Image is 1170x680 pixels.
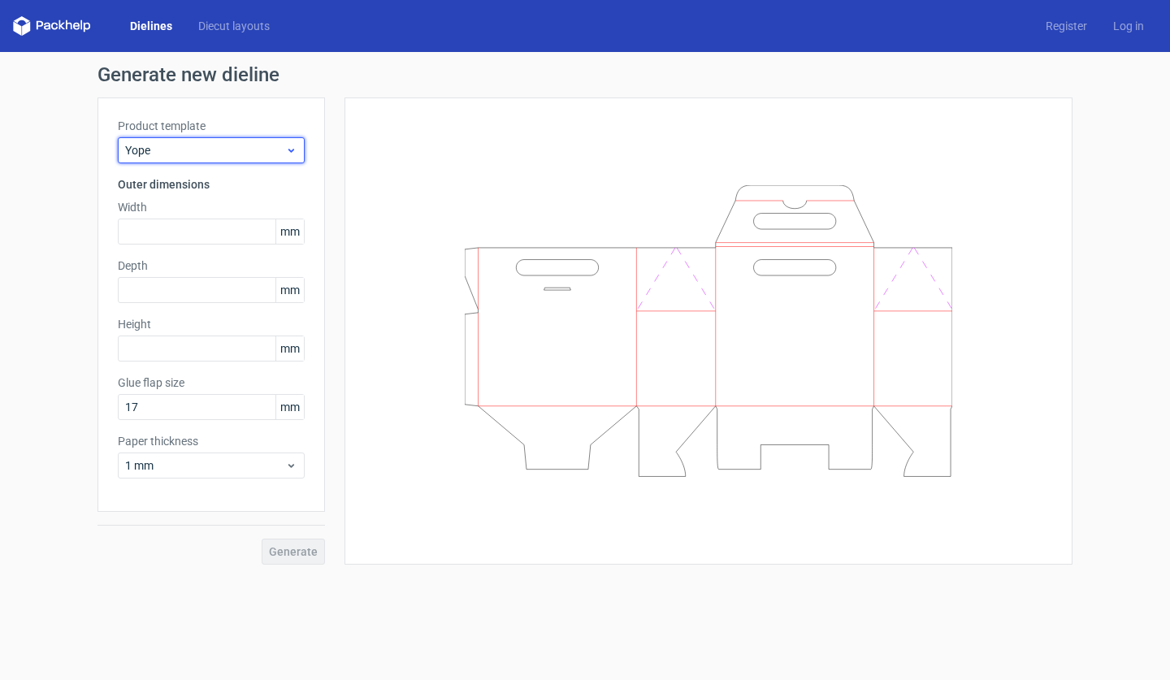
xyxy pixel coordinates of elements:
[1033,18,1100,34] a: Register
[117,18,185,34] a: Dielines
[275,219,304,244] span: mm
[275,336,304,361] span: mm
[1100,18,1157,34] a: Log in
[118,118,305,134] label: Product template
[125,142,285,158] span: Yope
[97,65,1072,84] h1: Generate new dieline
[118,176,305,193] h3: Outer dimensions
[118,316,305,332] label: Height
[125,457,285,474] span: 1 mm
[185,18,283,34] a: Diecut layouts
[118,433,305,449] label: Paper thickness
[275,278,304,302] span: mm
[118,199,305,215] label: Width
[275,395,304,419] span: mm
[118,375,305,391] label: Glue flap size
[118,258,305,274] label: Depth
